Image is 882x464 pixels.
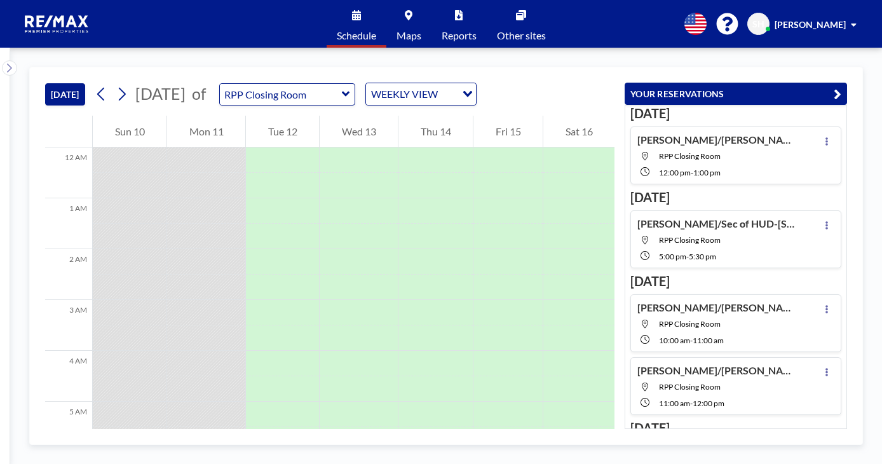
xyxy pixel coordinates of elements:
div: Mon 11 [167,116,245,147]
span: RPP Closing Room [659,382,721,392]
h3: [DATE] [630,273,841,289]
div: 5 AM [45,402,92,453]
div: Fri 15 [473,116,543,147]
button: YOUR RESERVATIONS [625,83,847,105]
input: RPP Closing Room [220,84,342,105]
span: 12:00 PM [693,399,724,408]
span: [DATE] [135,84,186,103]
h4: [PERSON_NAME]/[PERSON_NAME]-[STREET_ADDRESS] Brooks [637,364,796,377]
h3: [DATE] [630,189,841,205]
div: Sat 16 [543,116,614,147]
span: 11:00 AM [693,336,724,345]
h4: [PERSON_NAME]/[PERSON_NAME]-[STREET_ADDRESS][PERSON_NAME] [637,301,796,314]
span: Maps [397,31,421,41]
div: Sun 10 [93,116,166,147]
div: Thu 14 [398,116,473,147]
input: Search for option [442,86,455,102]
h4: [PERSON_NAME]/[PERSON_NAME]-10401 Foxboro Dr-[PERSON_NAME] [637,133,796,146]
span: [PERSON_NAME] [775,19,846,30]
h3: [DATE] [630,106,841,121]
span: - [690,336,693,345]
span: 5:30 PM [689,252,716,261]
div: 2 AM [45,249,92,300]
span: SH [752,18,764,30]
span: Schedule [337,31,376,41]
div: 12 AM [45,147,92,198]
span: Reports [442,31,477,41]
span: 12:00 PM [659,168,691,177]
span: - [690,399,693,408]
div: Search for option [366,83,476,105]
div: Wed 13 [320,116,398,147]
div: 4 AM [45,351,92,402]
span: - [691,168,693,177]
span: RPP Closing Room [659,319,721,329]
img: organization-logo [20,11,94,37]
span: RPP Closing Room [659,235,721,245]
span: of [192,84,206,104]
span: Other sites [497,31,546,41]
h4: [PERSON_NAME]/Sec of HUD-[STREET_ADDRESS] Isom [637,217,796,230]
h3: [DATE] [630,420,841,436]
div: Tue 12 [246,116,319,147]
span: RPP Closing Room [659,151,721,161]
span: 5:00 PM [659,252,686,261]
div: 3 AM [45,300,92,351]
span: 1:00 PM [693,168,721,177]
span: 11:00 AM [659,399,690,408]
button: [DATE] [45,83,85,106]
div: 1 AM [45,198,92,249]
span: WEEKLY VIEW [369,86,440,102]
span: - [686,252,689,261]
span: 10:00 AM [659,336,690,345]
